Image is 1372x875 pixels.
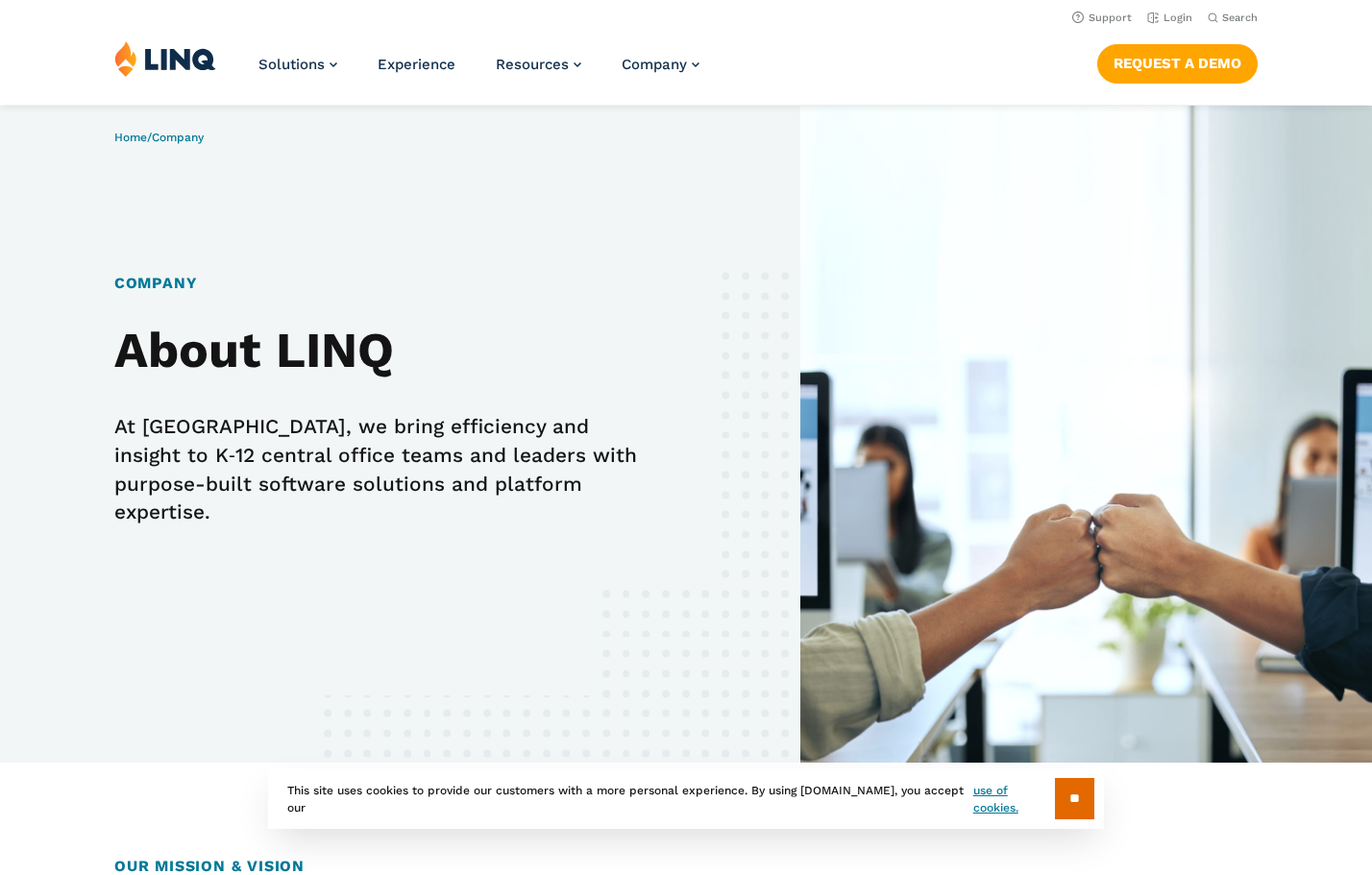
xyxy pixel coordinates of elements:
[268,768,1104,829] div: This site uses cookies to provide our customers with a more personal experience. By using [DOMAIN...
[1097,40,1258,83] nav: Button Navigation
[378,56,455,73] a: Experience
[1072,12,1132,24] a: Support
[622,56,687,73] span: Company
[114,413,655,527] p: At [GEOGRAPHIC_DATA], we bring efficiency and insight to K‑12 central office teams and leaders wi...
[496,56,581,73] a: Resources
[258,40,699,104] nav: Primary Navigation
[114,272,655,295] h1: Company
[114,40,216,77] img: LINQ | K‑12 Software
[622,56,699,73] a: Company
[114,131,204,144] span: /
[1097,44,1258,83] a: Request a Demo
[1147,12,1192,24] a: Login
[258,56,325,73] span: Solutions
[973,782,1055,816] a: use of cookies.
[152,131,204,144] span: Company
[1222,12,1258,24] span: Search
[114,131,147,144] a: Home
[800,106,1372,763] img: About Banner
[114,322,655,378] h2: About LINQ
[1208,11,1258,25] button: Open Search Bar
[258,56,337,73] a: Solutions
[496,56,569,73] span: Resources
